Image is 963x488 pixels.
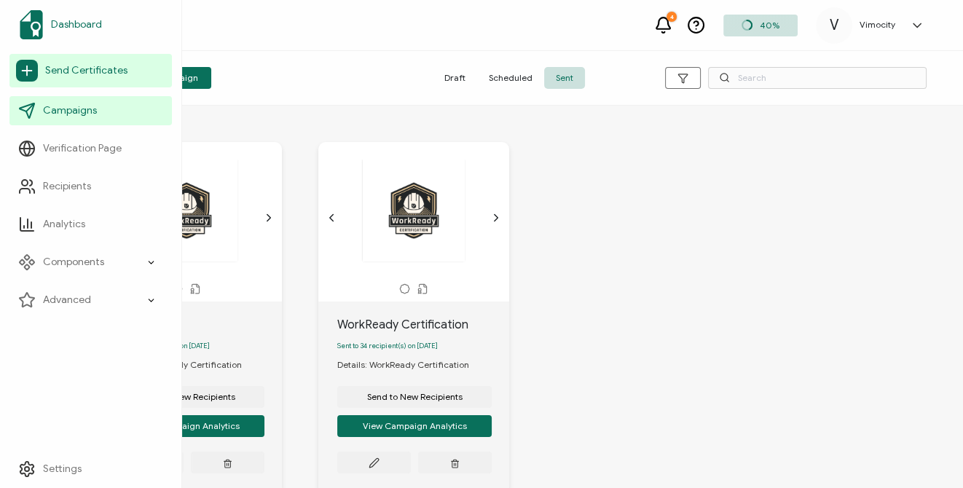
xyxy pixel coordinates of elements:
img: sertifier-logomark-colored.svg [20,10,43,39]
button: Send to New Recipients [110,386,264,408]
div: 4 [667,12,677,22]
ion-icon: chevron forward outline [490,212,502,224]
button: View Campaign Analytics [337,415,492,437]
span: Components [43,255,104,269]
a: Verification Page [9,134,172,163]
a: Campaigns [9,96,172,125]
span: Campaigns [43,103,97,118]
span: Settings [43,462,82,476]
ion-icon: chevron back outline [326,212,337,224]
button: Send to New Recipients [337,386,492,408]
span: 40% [760,20,779,31]
ion-icon: chevron forward outline [263,212,275,224]
span: Recipients [43,179,91,194]
a: Dashboard [9,4,172,45]
a: Analytics [9,210,172,239]
span: Scheduled [477,67,544,89]
span: Advanced [43,293,91,307]
div: Details: WorkReady Certification [110,358,256,371]
input: Search [708,67,927,89]
span: Send to New Recipients [367,393,463,401]
span: Analytics [43,217,85,232]
span: Draft [433,67,477,89]
span: Dashboard [51,17,102,32]
h5: Vimocity [860,20,895,30]
a: Recipients [9,172,172,201]
span: Send to New Recipients [140,393,235,401]
div: Details: WorkReady Certification [337,358,484,371]
span: Sent to 34 recipient(s) on [DATE] [337,342,438,350]
button: View Campaign Analytics [110,415,264,437]
span: Send Certificates [45,63,127,78]
iframe: Chat Widget [890,418,963,488]
a: Send Certificates [9,54,172,87]
span: Verification Page [43,141,122,156]
div: Credential 6 [110,316,282,334]
span: Sent [544,67,585,89]
span: V [830,15,839,36]
a: Settings [9,454,172,484]
div: WorkReady Certification [337,316,509,334]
